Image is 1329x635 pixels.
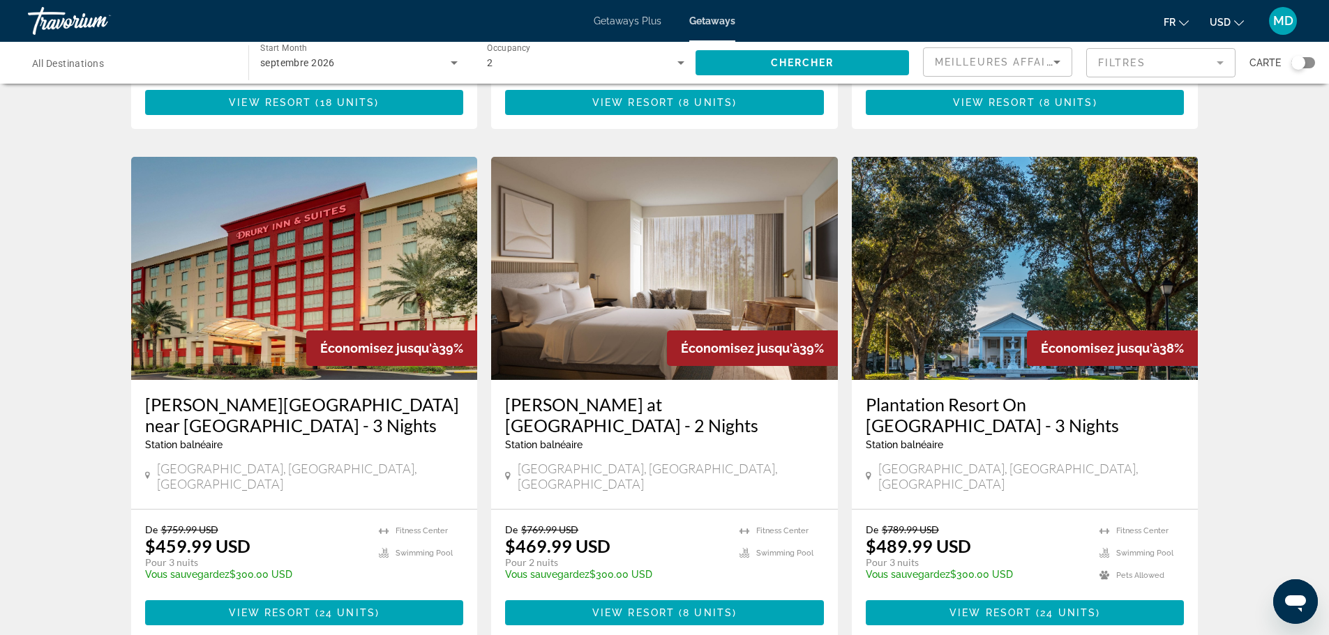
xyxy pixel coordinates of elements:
a: [PERSON_NAME] at [GEOGRAPHIC_DATA] - 2 Nights [505,394,824,436]
span: ( ) [675,97,737,108]
span: ( ) [675,607,737,618]
span: View Resort [953,97,1035,108]
img: S378E01X.jpg [131,157,478,380]
span: Station balnéaire [145,439,223,450]
span: ( ) [1035,97,1097,108]
button: Chercher [696,50,909,75]
a: Travorium [28,3,167,39]
button: View Resort(8 units) [505,90,824,115]
span: 8 units [683,97,733,108]
span: ( ) [1032,607,1100,618]
span: View Resort [592,97,675,108]
span: [GEOGRAPHIC_DATA], [GEOGRAPHIC_DATA], [GEOGRAPHIC_DATA] [878,461,1185,491]
div: 39% [667,330,838,366]
span: 18 units [320,97,375,108]
span: Fitness Center [756,526,809,535]
span: De [145,523,158,535]
button: View Resort(8 units) [866,90,1185,115]
span: Occupancy [487,43,531,53]
span: MD [1273,14,1293,28]
p: $300.00 USD [866,569,1086,580]
span: View Resort [229,607,311,618]
p: Pour 3 nuits [866,556,1086,569]
span: ( ) [311,97,379,108]
span: $759.99 USD [161,523,218,535]
span: Carte [1249,53,1281,72]
button: User Menu [1265,6,1301,36]
span: View Resort [229,97,311,108]
div: 39% [306,330,477,366]
button: View Resort(24 units) [866,600,1185,625]
span: ( ) [311,607,380,618]
div: 38% [1027,330,1198,366]
button: View Resort(24 units) [145,600,464,625]
img: RT67E01X.jpg [852,157,1199,380]
span: fr [1164,17,1176,28]
span: Fitness Center [1116,526,1169,535]
span: Meilleures affaires [935,56,1069,68]
a: [PERSON_NAME][GEOGRAPHIC_DATA] near [GEOGRAPHIC_DATA] - 3 Nights [145,394,464,436]
span: Station balnéaire [505,439,583,450]
span: [GEOGRAPHIC_DATA], [GEOGRAPHIC_DATA], [GEOGRAPHIC_DATA] [518,461,824,491]
img: S423I01X.jpg [491,157,838,380]
p: $469.99 USD [505,535,610,556]
span: Pets Allowed [1116,571,1164,580]
p: $489.99 USD [866,535,971,556]
a: Getaways Plus [594,15,661,26]
span: 8 units [683,607,733,618]
span: Économisez jusqu'à [681,341,799,355]
span: Économisez jusqu'à [320,341,439,355]
mat-select: Sort by [935,54,1060,70]
span: All Destinations [32,58,104,69]
span: [GEOGRAPHIC_DATA], [GEOGRAPHIC_DATA], [GEOGRAPHIC_DATA] [157,461,463,491]
button: Change currency [1210,12,1244,32]
button: View Resort(8 units) [505,600,824,625]
span: USD [1210,17,1231,28]
button: Change language [1164,12,1189,32]
p: Pour 3 nuits [145,556,366,569]
span: 24 units [1040,607,1096,618]
span: Vous sauvegardez [505,569,590,580]
span: Station balnéaire [866,439,943,450]
span: Start Month [260,43,307,53]
span: Vous sauvegardez [866,569,950,580]
iframe: Bouton de lancement de la fenêtre de messagerie [1273,579,1318,624]
span: 24 units [320,607,375,618]
span: View Resort [949,607,1032,618]
span: $789.99 USD [882,523,939,535]
a: Getaways [689,15,735,26]
span: Swimming Pool [396,549,453,558]
a: Plantation Resort On [GEOGRAPHIC_DATA] - 3 Nights [866,394,1185,436]
span: Économisez jusqu'à [1041,341,1159,355]
span: View Resort [592,607,675,618]
span: $769.99 USD [521,523,578,535]
p: $459.99 USD [145,535,250,556]
span: De [866,523,878,535]
span: Vous sauvegardez [145,569,230,580]
span: Swimming Pool [1116,549,1173,558]
p: $300.00 USD [145,569,366,580]
span: 8 units [1044,97,1093,108]
span: 2 [487,57,493,68]
span: Swimming Pool [756,549,813,558]
button: View Resort(18 units) [145,90,464,115]
p: $300.00 USD [505,569,726,580]
span: Fitness Center [396,526,448,535]
p: Pour 2 nuits [505,556,726,569]
span: De [505,523,518,535]
span: Chercher [771,57,834,68]
span: septembre 2026 [260,57,335,68]
button: Filter [1086,47,1236,78]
